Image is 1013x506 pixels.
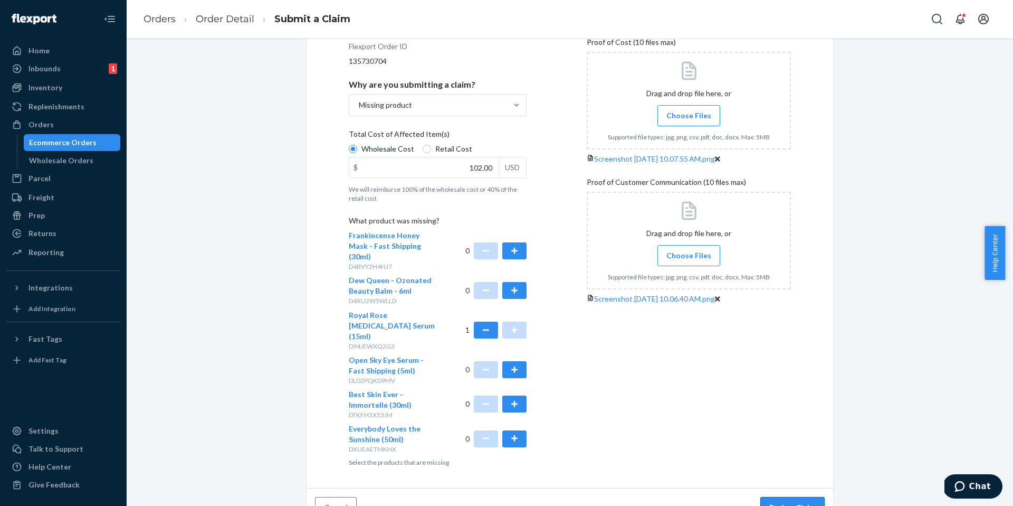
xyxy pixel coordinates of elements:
[349,390,412,409] span: Best Skin Ever - Immortelle (30ml)
[6,98,120,115] a: Replenishments
[6,225,120,242] a: Returns
[435,144,472,154] span: Retail Cost
[465,275,527,305] div: 0
[28,355,66,364] div: Add Fast Tag
[28,210,45,221] div: Prep
[28,283,73,293] div: Integrations
[28,119,54,130] div: Orders
[6,458,120,475] a: Help Center
[349,145,357,153] input: Wholesale Cost
[28,304,75,313] div: Add Integration
[274,13,350,25] a: Submit a Claim
[6,244,120,261] a: Reporting
[349,79,475,90] p: Why are you submitting a claim?
[944,474,1002,501] iframe: Opens a widget where you can chat to one of our agents
[6,207,120,224] a: Prep
[349,276,432,295] span: Dew Queen - Ozonated Beauty Balm - 6ml
[349,445,438,454] p: DXUEAETMKHX
[349,410,438,419] p: DTKFH2X53JM
[6,170,120,187] a: Parcel
[28,444,83,454] div: Talk to Support
[349,376,438,385] p: DLD2PQKD9MV
[28,45,50,56] div: Home
[28,334,62,344] div: Fast Tags
[24,134,121,151] a: Ecommerce Orders
[594,154,715,163] a: Screenshot [DATE] 10.07.55 AM.png
[6,476,120,493] button: Give Feedback
[465,389,527,419] div: 0
[28,228,56,239] div: Returns
[985,226,1005,280] button: Help Center
[349,129,450,144] span: Total Cost of Affected Item(s)
[6,423,120,439] a: Settings
[6,42,120,59] a: Home
[349,311,435,341] span: Royal Rose [MEDICAL_DATA] Serum (15ml)
[349,342,438,351] p: D94JEWXQ2G3
[6,352,120,369] a: Add Fast Tag
[28,101,84,112] div: Replenishments
[28,192,54,203] div: Freight
[349,157,499,177] input: $USD
[6,79,120,96] a: Inventory
[6,301,120,317] a: Add Integration
[359,100,412,110] div: Missing product
[349,355,424,375] span: Open Sky Eye Serum - Fast Shipping (5ml)
[926,8,948,30] button: Open Search Box
[499,157,526,177] div: USD
[349,41,407,56] div: Flexport Order ID
[28,426,59,436] div: Settings
[99,8,120,30] button: Close Navigation
[6,189,120,206] a: Freight
[29,137,97,148] div: Ecommerce Orders
[349,231,421,261] span: Frankincense Honey Mask - Fast Shipping (30ml)
[349,458,527,467] p: Select the products that are missing
[465,310,527,351] div: 1
[950,8,971,30] button: Open notifications
[6,279,120,296] button: Integrations
[28,82,62,93] div: Inventory
[361,144,414,154] span: Wholesale Cost
[349,56,527,67] div: 135730704
[587,37,676,52] span: Proof of Cost (10 files max)
[349,296,438,305] p: D4XU2W5WLLD
[12,14,56,24] img: Flexport logo
[6,60,120,77] a: Inbounds1
[587,177,746,192] span: Proof of Customer Communication (10 files max)
[29,155,93,166] div: Wholesale Orders
[666,110,711,121] span: Choose Files
[144,13,176,25] a: Orders
[196,13,254,25] a: Order Detail
[6,441,120,457] button: Talk to Support
[24,152,121,169] a: Wholesale Orders
[973,8,994,30] button: Open account menu
[423,145,431,153] input: Retail Cost
[594,294,715,303] a: Screenshot [DATE] 10.06.40 AM.png
[465,230,527,271] div: 0
[349,424,421,444] span: Everybody Loves the Sunshine (50ml)
[666,250,711,261] span: Choose Files
[28,462,71,472] div: Help Center
[6,116,120,133] a: Orders
[465,424,527,454] div: 0
[109,63,117,74] div: 1
[28,63,61,74] div: Inbounds
[6,331,120,348] button: Fast Tags
[349,157,362,177] div: $
[135,4,359,35] ol: breadcrumbs
[349,262,438,271] p: D4BVY2H4NJ7
[28,173,51,184] div: Parcel
[349,215,527,230] p: What product was missing?
[28,247,64,258] div: Reporting
[28,480,80,490] div: Give Feedback
[349,185,527,203] p: We will reimburse 100% of the wholesale cost or 40% of the retail cost
[465,355,527,385] div: 0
